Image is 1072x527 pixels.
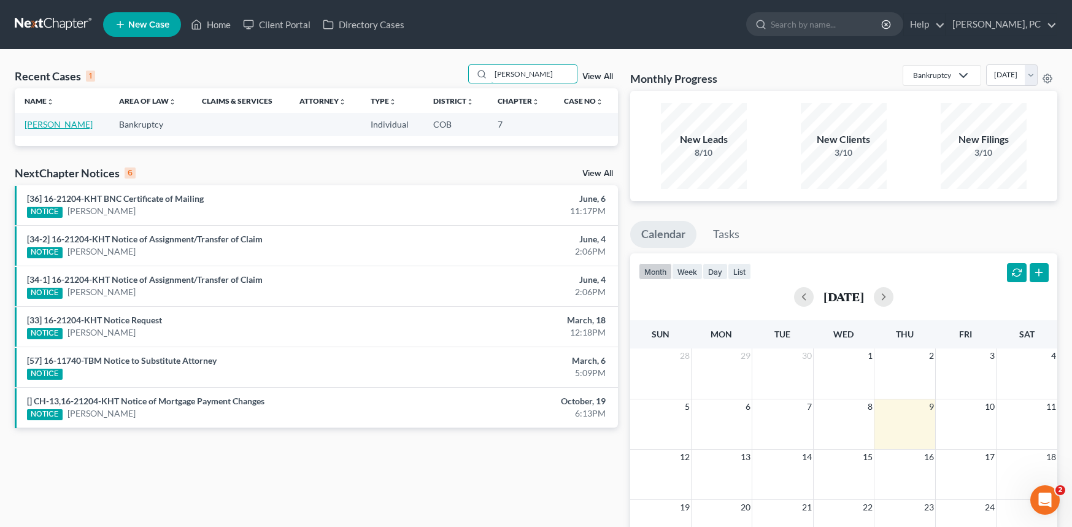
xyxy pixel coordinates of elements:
span: 6 [744,399,752,414]
span: 1 [866,348,874,363]
span: Thu [896,329,914,339]
button: day [703,263,728,280]
span: Sat [1019,329,1035,339]
a: Tasks [702,221,750,248]
a: Chapterunfold_more [498,96,539,106]
div: 1 [86,71,95,82]
i: unfold_more [596,98,603,106]
a: Attorneyunfold_more [299,96,346,106]
div: March, 18 [421,314,606,326]
div: 3/10 [941,147,1027,159]
span: 10 [984,399,996,414]
a: Home [185,13,237,36]
span: 8 [866,399,874,414]
a: [36] 16-21204-KHT BNC Certificate of Mailing [27,193,204,204]
a: [PERSON_NAME] [67,407,136,420]
div: 5:09PM [421,367,606,379]
div: NOTICE [27,409,63,420]
span: Wed [833,329,854,339]
span: 7 [806,399,813,414]
a: Client Portal [237,13,317,36]
button: week [672,263,703,280]
span: New Case [128,20,169,29]
td: Individual [361,113,423,136]
span: 9 [928,399,935,414]
a: [PERSON_NAME], PC [946,13,1057,36]
div: Recent Cases [15,69,95,83]
a: View All [582,169,613,178]
span: 19 [679,500,691,515]
span: 30 [801,348,813,363]
i: unfold_more [532,98,539,106]
input: Search by name... [491,65,577,83]
a: Calendar [630,221,696,248]
span: 23 [923,500,935,515]
a: [PERSON_NAME] [67,286,136,298]
a: [PERSON_NAME] [67,245,136,258]
a: View All [582,72,613,81]
span: 18 [1045,450,1057,464]
td: 7 [488,113,554,136]
div: October, 19 [421,395,606,407]
button: month [639,263,672,280]
div: June, 6 [421,193,606,205]
a: Districtunfold_more [433,96,474,106]
a: [PERSON_NAME] [67,205,136,217]
a: Help [904,13,945,36]
span: 28 [679,348,691,363]
div: 6 [125,167,136,179]
div: Bankruptcy [913,70,951,80]
th: Claims & Services [192,88,290,113]
span: 5 [684,399,691,414]
div: 3/10 [801,147,887,159]
div: 2:06PM [421,286,606,298]
div: June, 4 [421,274,606,286]
h2: [DATE] [823,290,864,303]
span: 12 [679,450,691,464]
button: list [728,263,751,280]
div: 11:17PM [421,205,606,217]
span: 22 [862,500,874,515]
i: unfold_more [47,98,54,106]
span: 3 [989,348,996,363]
div: NOTICE [27,288,63,299]
span: 13 [739,450,752,464]
a: [PERSON_NAME] [67,326,136,339]
div: New Filings [941,133,1027,147]
span: Tue [774,329,790,339]
i: unfold_more [339,98,346,106]
span: 17 [984,450,996,464]
div: NOTICE [27,247,63,258]
span: Mon [711,329,732,339]
td: Bankruptcy [109,113,192,136]
div: 6:13PM [421,407,606,420]
iframe: Intercom live chat [1030,485,1060,515]
div: March, 6 [421,355,606,367]
h3: Monthly Progress [630,71,717,86]
a: [34-2] 16-21204-KHT Notice of Assignment/Transfer of Claim [27,234,263,244]
span: 11 [1045,399,1057,414]
div: 12:18PM [421,326,606,339]
a: [PERSON_NAME] [25,119,93,129]
a: [] CH-13,16-21204-KHT Notice of Mortgage Payment Changes [27,396,264,406]
div: New Clients [801,133,887,147]
div: New Leads [661,133,747,147]
span: Sun [652,329,669,339]
a: [34-1] 16-21204-KHT Notice of Assignment/Transfer of Claim [27,274,263,285]
td: COB [423,113,488,136]
span: 2 [928,348,935,363]
span: Fri [959,329,972,339]
span: 29 [739,348,752,363]
a: [33] 16-21204-KHT Notice Request [27,315,162,325]
a: Area of Lawunfold_more [119,96,176,106]
a: Case Nounfold_more [564,96,603,106]
span: 16 [923,450,935,464]
a: Directory Cases [317,13,411,36]
i: unfold_more [389,98,396,106]
span: 15 [862,450,874,464]
div: 2:06PM [421,245,606,258]
a: Nameunfold_more [25,96,54,106]
div: NextChapter Notices [15,166,136,180]
div: NOTICE [27,207,63,218]
span: 21 [801,500,813,515]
